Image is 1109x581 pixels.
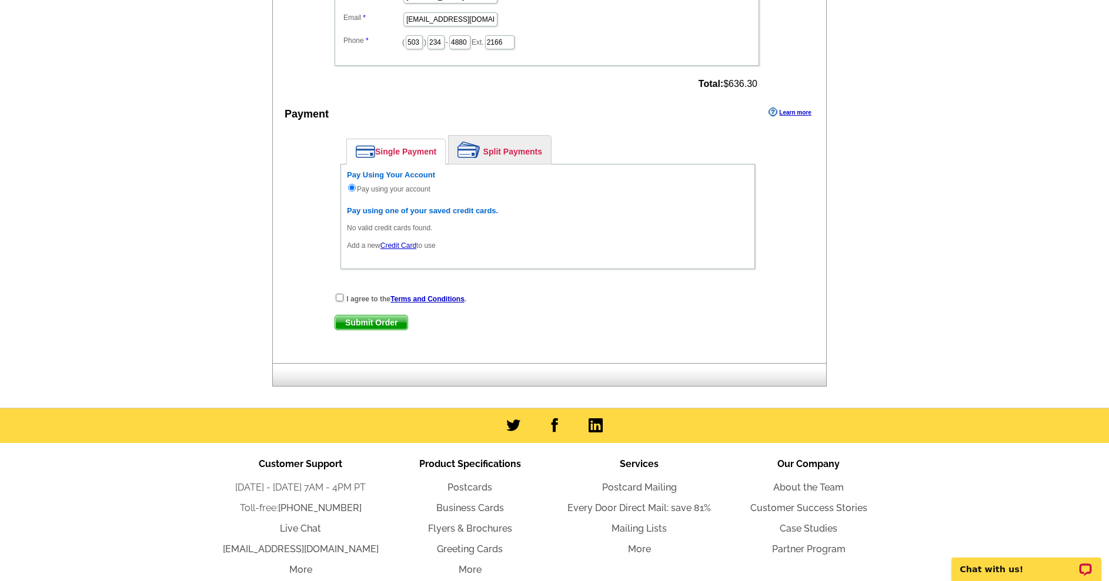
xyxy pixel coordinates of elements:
iframe: LiveChat chat widget [944,544,1109,581]
p: Add a new to use [347,240,749,251]
img: split-payment.png [457,142,480,158]
a: More [289,564,312,575]
label: Email [343,12,402,23]
span: Customer Support [259,458,342,469]
li: Toll-free: [216,501,385,515]
a: Postcard Mailing [602,482,677,493]
a: Postcards [447,482,492,493]
a: Mailing Lists [612,523,667,534]
a: Business Cards [436,502,504,513]
a: Single Payment [347,139,445,164]
a: Case Studies [780,523,837,534]
a: Split Payments [449,136,551,164]
a: About the Team [773,482,844,493]
a: Credit Card [380,241,416,250]
a: More [459,564,482,575]
a: Live Chat [280,523,321,534]
label: Phone [343,35,402,46]
a: Terms and Conditions [390,295,465,303]
p: No valid credit cards found. [347,223,749,233]
div: Pay using your account [347,170,749,194]
span: Our Company [777,458,840,469]
span: $636.30 [699,79,757,89]
img: single-payment.png [356,145,375,158]
strong: I agree to the . [346,295,466,303]
h6: Pay Using Your Account [347,170,749,180]
a: [PHONE_NUMBER] [278,502,362,513]
a: Customer Success Stories [750,502,867,513]
span: Services [620,458,659,469]
a: Every Door Direct Mail: save 81% [567,502,711,513]
dd: ( ) - Ext. [340,32,753,51]
h6: Pay using one of your saved credit cards. [347,206,749,216]
li: [DATE] - [DATE] 7AM - 4PM PT [216,481,385,495]
a: Flyers & Brochures [428,523,512,534]
a: [EMAIL_ADDRESS][DOMAIN_NAME] [223,543,379,555]
a: Greeting Cards [437,543,503,555]
a: Partner Program [772,543,846,555]
span: Submit Order [335,315,407,330]
a: Learn more [769,108,811,117]
span: Product Specifications [419,458,521,469]
strong: Total: [699,79,723,89]
div: Payment [285,106,329,122]
a: More [628,543,651,555]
